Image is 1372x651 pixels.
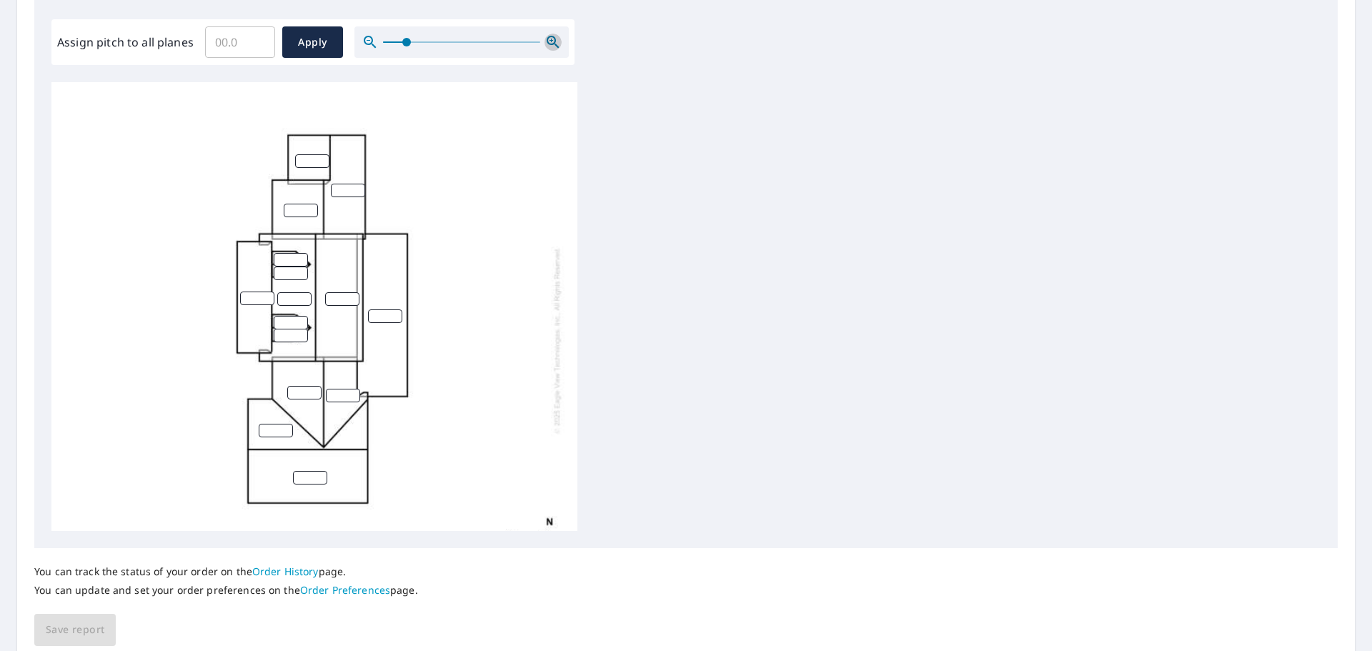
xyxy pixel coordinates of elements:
p: You can update and set your order preferences on the page. [34,584,418,597]
label: Assign pitch to all planes [57,34,194,51]
p: You can track the status of your order on the page. [34,565,418,578]
a: Order History [252,565,319,578]
button: Apply [282,26,343,58]
span: Apply [294,34,332,51]
input: 00.0 [205,22,275,62]
a: Order Preferences [300,583,390,597]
